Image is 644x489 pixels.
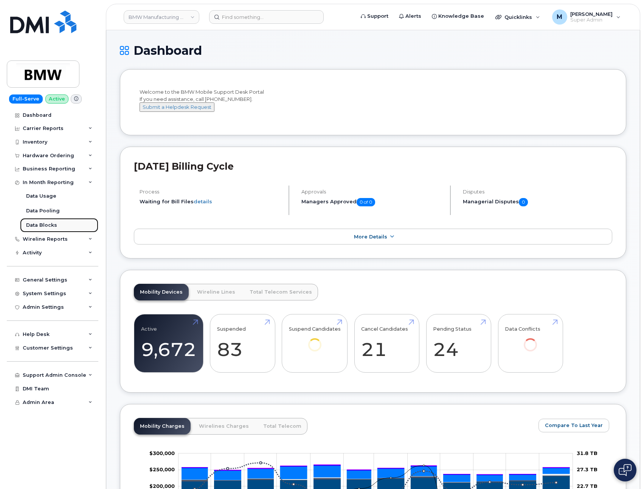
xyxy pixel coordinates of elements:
[354,234,387,240] span: More Details
[463,189,612,195] h4: Disputes
[149,483,175,489] g: $0
[301,189,444,195] h4: Approvals
[545,422,603,429] span: Compare To Last Year
[149,450,175,456] tspan: $300,000
[257,418,307,435] a: Total Telecom
[140,104,214,110] a: Submit a Helpdesk Request
[433,319,484,368] a: Pending Status 24
[141,319,196,368] a: Active 9,672
[194,198,212,204] a: details
[619,464,632,476] img: Open chat
[538,419,609,432] button: Compare To Last Year
[505,319,556,362] a: Data Conflicts
[577,450,597,456] tspan: 31.8 TB
[149,483,175,489] tspan: $200,000
[301,198,444,206] h5: Managers Approved
[134,161,612,172] h2: [DATE] Billing Cycle
[140,102,214,112] button: Submit a Helpdesk Request
[149,467,175,473] g: $0
[193,418,255,435] a: Wirelines Charges
[140,88,607,119] div: Welcome to the BMW Mobile Support Desk Portal If you need assistance, call [PHONE_NUMBER].
[244,284,318,300] a: Total Telecom Services
[577,467,597,473] tspan: 27.3 TB
[134,418,191,435] a: Mobility Charges
[182,466,570,482] g: Features
[289,319,341,362] a: Suspend Candidates
[519,198,528,206] span: 0
[191,284,241,300] a: Wireline Lines
[463,198,612,206] h5: Managerial Disputes
[217,319,268,368] a: Suspended 83
[361,319,412,368] a: Cancel Candidates 21
[149,450,175,456] g: $0
[140,198,282,205] li: Waiting for Bill Files
[120,44,626,57] h1: Dashboard
[134,284,189,300] a: Mobility Devices
[577,483,597,489] tspan: 22.7 TB
[357,198,375,206] span: 0 of 0
[149,467,175,473] tspan: $250,000
[140,189,282,195] h4: Process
